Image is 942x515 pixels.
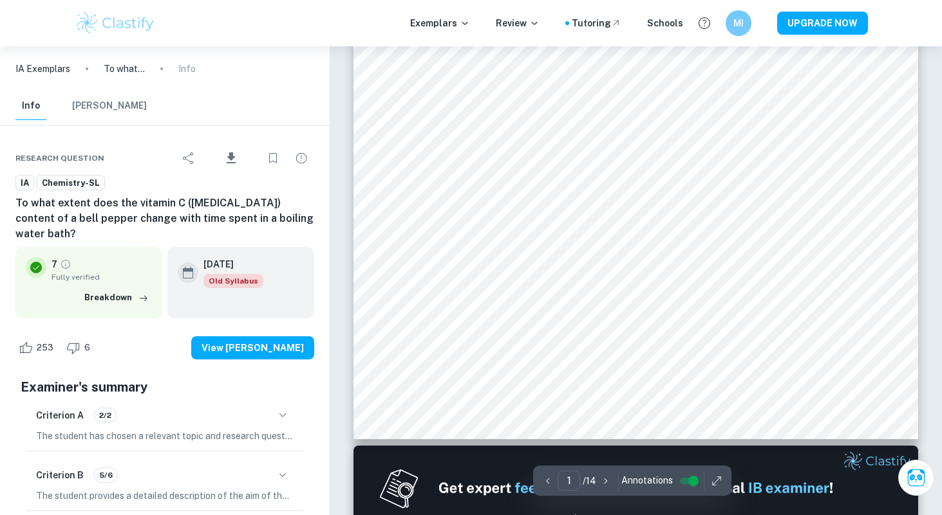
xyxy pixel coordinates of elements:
[104,62,145,76] p: To what extent does the vitamin C ([MEDICAL_DATA]) content of a bell pepper change with time spen...
[572,16,621,30] a: Tutoring
[178,62,196,76] p: Info
[15,195,314,242] h6: To what extent does the vitamin C ([MEDICAL_DATA]) content of a bell pepper change with time spen...
[77,341,97,354] span: 6
[731,16,746,30] h6: MI
[288,145,314,171] div: Report issue
[15,175,34,191] a: IA
[203,274,263,288] div: Starting from the May 2025 session, the Chemistry IA requirements have changed. It's OK to refer ...
[15,338,61,358] div: Like
[15,152,104,164] span: Research question
[15,92,46,120] button: Info
[36,468,84,482] h6: Criterion B
[191,336,314,359] button: View [PERSON_NAME]
[898,460,934,496] button: Ask Clai
[72,92,147,120] button: [PERSON_NAME]
[410,16,470,30] p: Exemplars
[203,274,263,288] span: Old Syllabus
[15,62,70,76] a: IA Exemplars
[75,10,156,36] img: Clastify logo
[81,288,152,307] button: Breakdown
[52,271,152,283] span: Fully verified
[726,10,751,36] button: MI
[583,474,596,488] p: / 14
[693,12,715,34] button: Help and Feedback
[777,12,868,35] button: UPGRADE NOW
[36,489,294,503] p: The student provides a detailed description of the aim of the experiment, and relevant background...
[63,338,97,358] div: Dislike
[260,145,286,171] div: Bookmark
[204,141,258,175] div: Download
[30,341,61,354] span: 253
[21,377,309,397] h5: Examiner's summary
[37,177,104,190] span: Chemistry-SL
[60,258,71,270] a: Grade fully verified
[16,177,33,190] span: IA
[95,410,116,421] span: 2/2
[95,469,117,481] span: 5/6
[52,257,57,271] p: 7
[37,175,105,191] a: Chemistry-SL
[496,16,540,30] p: Review
[36,408,84,422] h6: Criterion A
[36,429,294,443] p: The student has chosen a relevant topic and research question, citing both personal and global si...
[621,474,673,487] span: Annotations
[203,257,253,271] h6: [DATE]
[176,145,202,171] div: Share
[647,16,683,30] a: Schools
